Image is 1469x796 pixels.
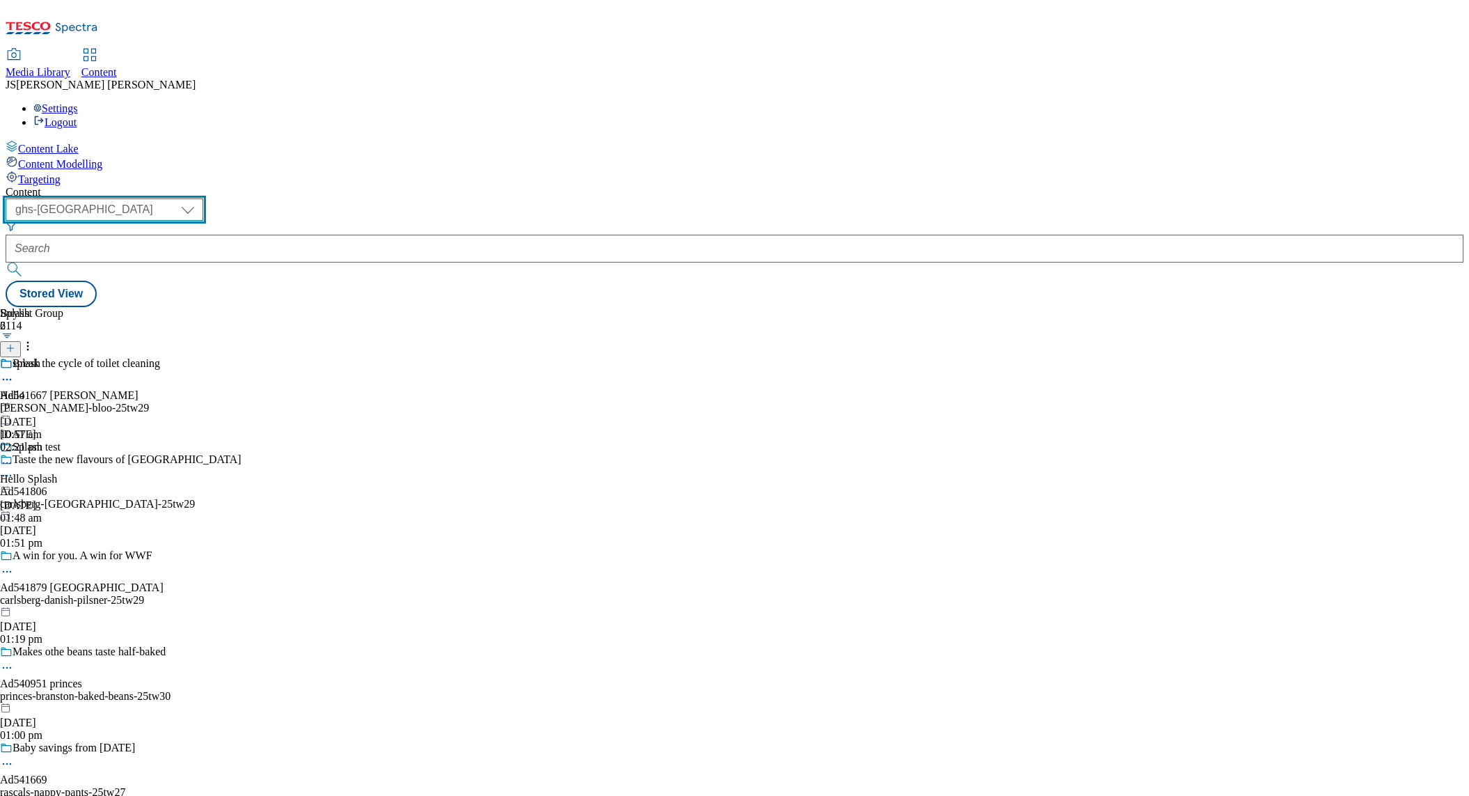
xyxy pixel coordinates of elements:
a: Content Modelling [6,155,1463,171]
a: Content Lake [6,140,1463,155]
span: Content Lake [18,143,79,155]
span: Content Modelling [18,158,102,170]
svg: Search Filters [6,221,17,232]
a: Settings [33,102,78,114]
span: Content [81,66,117,78]
a: Targeting [6,171,1463,186]
div: Content [6,186,1463,198]
span: Targeting [18,173,61,185]
input: Search [6,235,1463,263]
span: [PERSON_NAME] [PERSON_NAME] [16,79,196,91]
div: Makes othe beans taste half-baked [13,646,166,658]
button: Stored View [6,281,97,307]
div: A win for you. A win for WWF [13,549,152,562]
div: Baby savings from [DATE] [13,742,135,754]
div: Taste the new flavours of [GEOGRAPHIC_DATA] [13,453,241,466]
div: Break the cycle of toilet cleaning [13,357,160,370]
span: JS [6,79,16,91]
a: Content [81,49,117,79]
a: Media Library [6,49,70,79]
span: Media Library [6,66,70,78]
a: Logout [33,116,77,128]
